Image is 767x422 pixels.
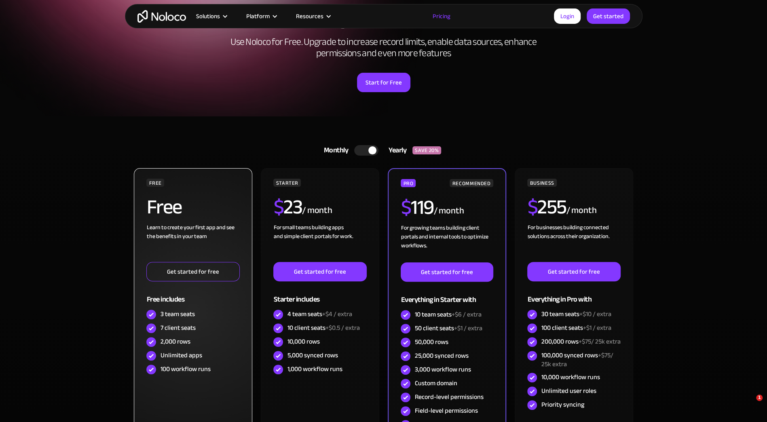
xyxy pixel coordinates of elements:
div: Free includes [146,281,239,308]
span: +$75/ 25k extra [578,335,620,348]
div: BUSINESS [527,179,556,187]
div: For growing teams building client portals and internal tools to optimize workflows. [401,224,493,262]
div: / month [566,204,596,217]
div: 7 client seats [160,323,195,332]
a: Get started [587,8,630,24]
span: +$1 / extra [454,322,482,334]
div: 30 team seats [541,310,611,319]
div: 50 client seats [414,324,482,333]
div: Yearly [378,144,412,156]
div: 50,000 rows [414,338,448,346]
div: Resources [296,11,323,21]
div: SAVE 20% [412,146,441,154]
div: 10,000 rows [287,337,319,346]
div: For small teams building apps and simple client portals for work. ‍ [273,223,366,262]
div: Record-level permissions [414,392,483,401]
span: $ [401,188,411,226]
span: +$1 / extra [583,322,611,334]
div: 100 workflow runs [160,365,210,373]
h2: Use Noloco for Free. Upgrade to increase record limits, enable data sources, enhance permissions ... [222,36,545,59]
div: For businesses building connected solutions across their organization. ‍ [527,223,620,262]
div: Unlimited apps [160,351,202,360]
div: Learn to create your first app and see the benefits in your team ‍ [146,223,239,262]
div: 100,000 synced rows [541,351,620,369]
span: 1 [756,395,763,401]
div: 3 team seats [160,310,194,319]
div: Priority syncing [541,400,584,409]
a: Get started for free [527,262,620,281]
div: 5,000 synced rows [287,351,338,360]
span: +$75/ 25k extra [541,349,613,370]
h2: Free [146,197,182,217]
div: 100 client seats [541,323,611,332]
div: / month [433,205,464,217]
h2: 255 [527,197,566,217]
span: +$4 / extra [322,308,352,320]
div: Solutions [186,11,236,21]
span: $ [273,188,283,226]
div: Starter includes [273,281,366,308]
div: 10,000 workflow runs [541,373,600,382]
div: 4 team seats [287,310,352,319]
h2: 23 [273,197,302,217]
a: Get started for free [146,262,239,281]
div: Everything in Starter with [401,282,493,308]
iframe: Intercom notifications message [605,344,767,400]
a: Get started for free [401,262,493,282]
div: 200,000 rows [541,337,620,346]
span: +$0.5 / extra [325,322,359,334]
span: +$6 / extra [451,308,481,321]
div: Field-level permissions [414,406,478,415]
a: Get started for free [273,262,366,281]
div: / month [302,204,332,217]
div: Unlimited user roles [541,386,596,395]
div: Everything in Pro with [527,281,620,308]
a: home [137,10,186,23]
h2: 119 [401,197,433,217]
div: 2,000 rows [160,337,190,346]
div: FREE [146,179,164,187]
div: Solutions [196,11,220,21]
iframe: Intercom live chat [740,395,759,414]
div: Platform [246,11,270,21]
span: +$10 / extra [579,308,611,320]
div: 10 team seats [414,310,481,319]
a: Pricing [423,11,461,21]
div: 1,000 workflow runs [287,365,342,373]
div: RECOMMENDED [450,179,493,187]
div: 10 client seats [287,323,359,332]
div: 25,000 synced rows [414,351,468,360]
div: PRO [401,179,416,187]
div: Platform [236,11,286,21]
a: Start for Free [357,73,410,92]
div: Custom domain [414,379,457,388]
div: 3,000 workflow runs [414,365,471,374]
span: $ [527,188,537,226]
div: STARTER [273,179,300,187]
div: Monthly [314,144,355,156]
a: Login [554,8,581,24]
div: Resources [286,11,340,21]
